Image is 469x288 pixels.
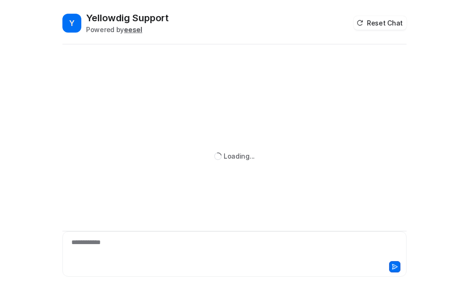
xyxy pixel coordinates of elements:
div: Powered by [86,25,169,34]
h2: Yellowdig Support [86,11,169,25]
b: eesel [124,25,142,34]
span: Y [62,14,81,33]
button: Reset Chat [354,16,407,30]
div: Loading... [224,151,255,161]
